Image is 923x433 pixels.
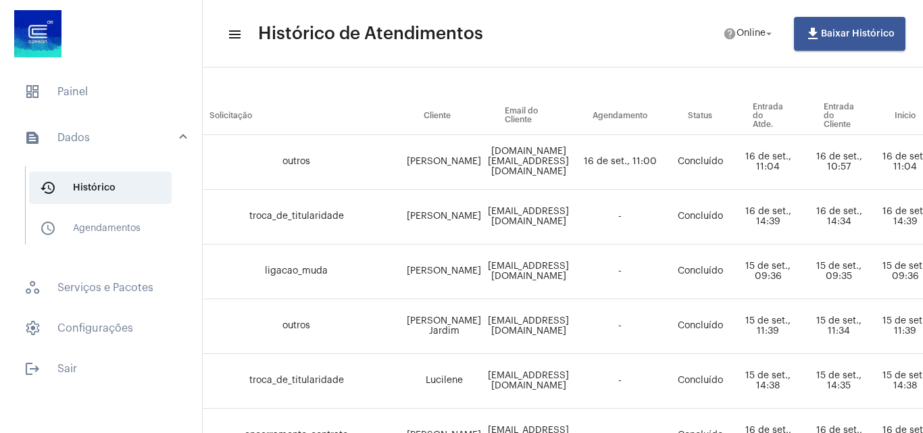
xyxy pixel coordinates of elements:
td: 16 de set., 11:00 [572,135,668,190]
td: [PERSON_NAME] [403,245,484,299]
th: Status [668,97,732,135]
mat-icon: sidenav icon [227,26,241,43]
mat-icon: sidenav icon [24,130,41,146]
span: sidenav icon [24,280,41,296]
td: 15 de set., 14:38 [732,354,803,409]
span: Histórico de Atendimentos [258,23,483,45]
td: [PERSON_NAME] [403,135,484,190]
td: 15 de set., 09:35 [803,245,874,299]
img: d4669ae0-8c07-2337-4f67-34b0df7f5ae4.jpeg [11,7,65,61]
td: - [572,245,668,299]
td: 16 de set., 11:04 [732,135,803,190]
td: - [572,299,668,354]
mat-icon: arrow_drop_down [763,28,775,40]
td: 16 de set., 10:57 [803,135,874,190]
div: sidenav iconDados [8,159,202,263]
td: 15 de set., 11:39 [732,299,803,354]
td: Concluído [668,135,732,190]
td: [PERSON_NAME] Jardim [403,299,484,354]
td: [PERSON_NAME] [403,190,484,245]
th: Entrada do Atde. [732,97,803,135]
mat-icon: sidenav icon [40,180,56,196]
td: - [572,190,668,245]
td: Lucilene [403,354,484,409]
span: Baixar Histórico [805,29,895,39]
span: sidenav icon [24,320,41,336]
span: outros [282,321,310,330]
td: [EMAIL_ADDRESS][DOMAIN_NAME] [484,245,572,299]
span: troca_de_titularidade [249,376,344,385]
td: 16 de set., 14:34 [803,190,874,245]
mat-panel-title: Dados [24,130,180,146]
button: Baixar Histórico [794,17,905,51]
span: outros [282,157,310,166]
span: Serviços e Pacotes [14,272,189,304]
span: Agendamentos [29,212,172,245]
td: [EMAIL_ADDRESS][DOMAIN_NAME] [484,190,572,245]
span: ligacao_muda [265,266,328,276]
th: Email do Cliente [484,97,572,135]
span: sidenav icon [24,84,41,100]
td: Concluído [668,299,732,354]
span: Online [737,29,766,39]
td: [DOMAIN_NAME][EMAIL_ADDRESS][DOMAIN_NAME] [484,135,572,190]
th: Solicitação [189,97,403,135]
td: Concluído [668,245,732,299]
td: 15 de set., 09:36 [732,245,803,299]
td: - [572,354,668,409]
th: Entrada do Cliente [803,97,874,135]
mat-expansion-panel-header: sidenav iconDados [8,116,202,159]
mat-icon: sidenav icon [24,361,41,377]
span: Painel [14,76,189,108]
td: [EMAIL_ADDRESS][DOMAIN_NAME] [484,354,572,409]
td: 15 de set., 14:35 [803,354,874,409]
mat-icon: sidenav icon [40,220,56,236]
td: Concluído [668,354,732,409]
mat-icon: help [723,27,737,41]
button: Online [715,20,783,47]
mat-icon: file_download [805,26,821,42]
th: Cliente [403,97,484,135]
span: Histórico [29,172,172,204]
td: 15 de set., 11:34 [803,299,874,354]
span: Sair [14,353,189,385]
span: troca_de_titularidade [249,211,344,221]
th: Agendamento [572,97,668,135]
td: [EMAIL_ADDRESS][DOMAIN_NAME] [484,299,572,354]
td: 16 de set., 14:39 [732,190,803,245]
td: Concluído [668,190,732,245]
span: Configurações [14,312,189,345]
